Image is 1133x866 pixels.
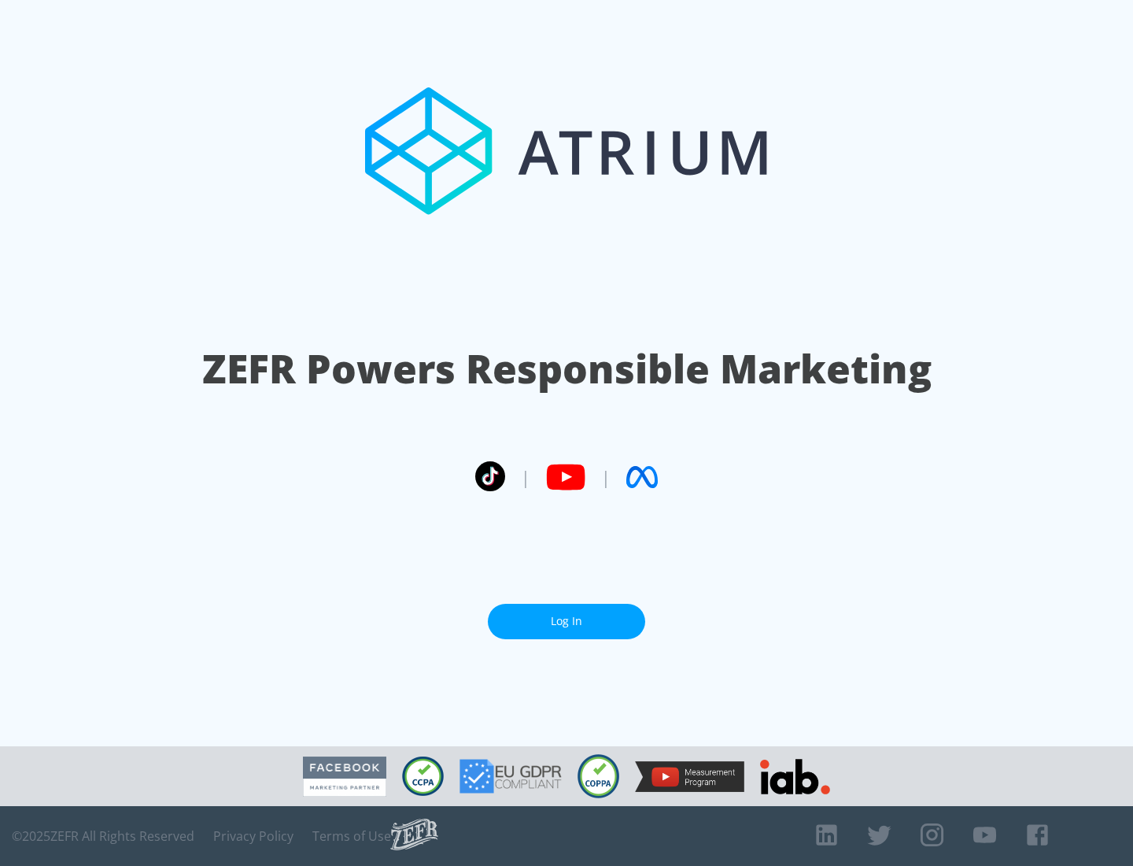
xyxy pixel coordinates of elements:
img: CCPA Compliant [402,757,444,796]
img: YouTube Measurement Program [635,761,744,792]
span: © 2025 ZEFR All Rights Reserved [12,828,194,844]
img: COPPA Compliant [578,754,619,798]
img: IAB [760,759,830,794]
a: Terms of Use [312,828,391,844]
span: | [601,465,611,489]
a: Privacy Policy [213,828,293,844]
img: Facebook Marketing Partner [303,757,386,797]
a: Log In [488,604,645,639]
img: GDPR Compliant [459,759,562,794]
h1: ZEFR Powers Responsible Marketing [202,342,932,396]
span: | [521,465,530,489]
